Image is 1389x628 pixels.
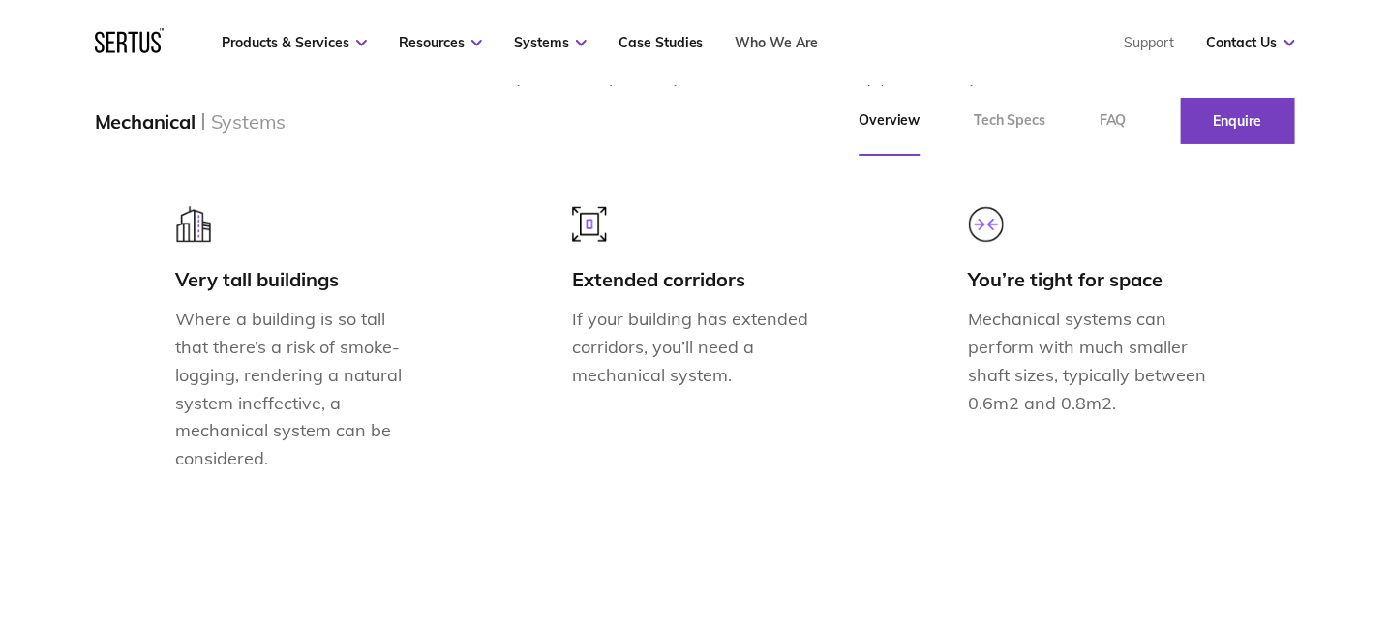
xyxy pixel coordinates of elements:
a: Enquire [1181,98,1295,144]
a: Who We Are [736,34,819,51]
iframe: Chat Widget [1042,404,1389,628]
a: FAQ [1072,86,1154,156]
p: Where a building is so tall that there’s a risk of smoke-logging, rendering a natural system inef... [176,306,421,473]
a: Support [1125,34,1175,51]
div: Extended corridors [572,267,817,291]
div: Very tall buildings [176,267,421,291]
a: Resources [399,34,482,51]
div: Systems [211,109,287,134]
a: Tech Specs [948,86,1073,156]
p: Mechanical systems can perform with much smaller shaft sizes, typically between 0.6m2 and 0.8m2. [969,306,1214,417]
p: If your building has extended corridors, you’ll need a mechanical system. [572,306,817,389]
div: Mechanical [95,109,196,134]
div: You’re tight for space [969,267,1214,291]
a: Systems [514,34,587,51]
a: Case Studies [619,34,704,51]
a: Products & Services [222,34,367,51]
a: Contact Us [1207,34,1295,51]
